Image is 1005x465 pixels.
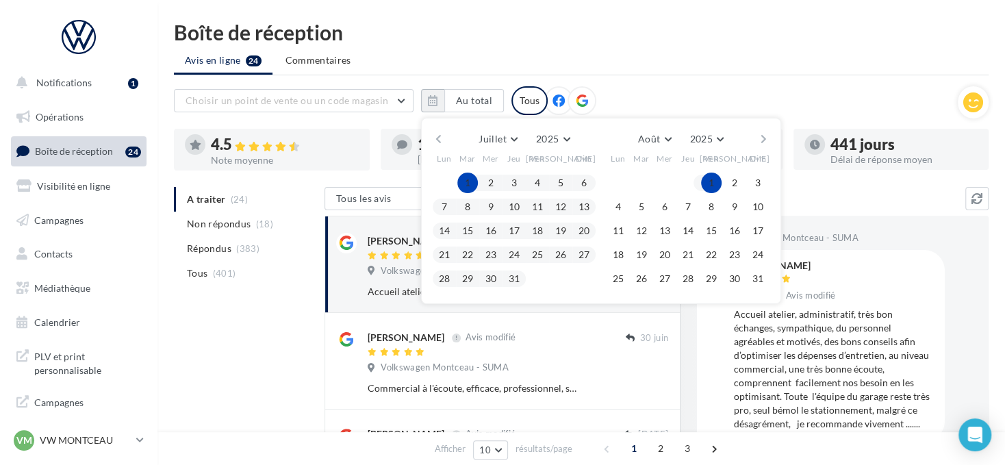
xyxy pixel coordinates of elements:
span: Contacts [34,248,73,260]
button: 10 [748,197,768,217]
button: 4 [608,197,628,217]
button: Notifications 1 [8,68,144,97]
button: 19 [631,244,652,265]
span: Lun [437,153,452,164]
span: Dim [750,153,766,164]
button: 26 [631,268,652,289]
div: 441 jours [830,137,978,152]
span: 2 [650,438,672,460]
button: 5 [631,197,652,217]
button: 9 [724,197,745,217]
button: 28 [678,268,698,289]
button: 20 [574,221,594,241]
button: 27 [574,244,594,265]
button: 16 [481,221,501,241]
button: 5 [550,173,571,193]
div: [PERSON_NAME] [368,234,444,248]
div: Boîte de réception [174,22,989,42]
span: 30 juin [640,332,668,344]
button: 23 [481,244,501,265]
span: Août [638,133,660,144]
span: Avis modifié [466,332,516,343]
button: 4 [527,173,548,193]
button: 29 [457,268,478,289]
span: (401) [213,268,236,279]
span: Commentaires [285,53,351,67]
div: Délai de réponse moyen [830,155,978,164]
span: Afficher [435,442,466,455]
span: (18) [256,218,273,229]
a: Opérations [8,103,149,131]
div: 24 [125,147,141,158]
button: 1 [457,173,478,193]
span: Juillet [479,133,506,144]
span: Jeu [681,153,695,164]
span: Jeu [507,153,521,164]
span: VM [16,433,32,447]
button: 24 [504,244,524,265]
span: [DATE] [638,429,668,441]
button: 27 [654,268,675,289]
span: Mar [459,153,476,164]
div: Commercial à l'écoute, efficace, professionnel, sympathique. [368,381,579,395]
a: VM VW MONTCEAU [11,427,147,453]
button: Tous les avis [325,187,461,210]
span: [PERSON_NAME] [700,153,770,164]
button: 30 [481,268,501,289]
button: 13 [654,221,675,241]
button: 30 [724,268,745,289]
span: Volkswagen Montceau - SUMA [381,265,508,277]
div: Tous [511,86,548,115]
button: Au total [444,89,504,112]
button: 19 [550,221,571,241]
button: 16 [724,221,745,241]
span: Opérations [36,111,84,123]
a: Calendrier [8,308,149,337]
span: résultats/page [516,442,572,455]
button: Au total [421,89,504,112]
button: Choisir un point de vente ou un code magasin [174,89,414,112]
span: Campagnes [34,214,84,225]
a: Campagnes DataOnDemand [8,388,149,428]
button: 2025 [684,129,728,149]
span: Mar [633,153,650,164]
button: 6 [654,197,675,217]
span: Médiathèque [34,282,90,294]
span: 2025 [536,133,559,144]
div: [PERSON_NAME] [368,331,444,344]
button: 12 [631,221,652,241]
button: 15 [457,221,478,241]
span: Notifications [36,77,92,88]
button: 6 [574,173,594,193]
button: 3 [504,173,524,193]
button: 1 [701,173,722,193]
a: PLV et print personnalisable [8,342,149,382]
button: 12 [550,197,571,217]
button: 9 [481,197,501,217]
button: 17 [748,221,768,241]
span: (383) [236,243,259,254]
a: Visibilité en ligne [8,172,149,201]
button: 22 [457,244,478,265]
span: PLV et print personnalisable [34,347,141,377]
span: 10 [479,444,491,455]
div: [PERSON_NAME] non répondus [418,155,565,164]
button: 13 [574,197,594,217]
span: Boîte de réception [35,145,113,157]
div: [PERSON_NAME] [368,427,444,441]
div: 1 [128,78,138,89]
span: Avis modifié [786,290,836,301]
span: Calendrier [34,316,80,328]
button: 24 [748,244,768,265]
button: 15 [701,221,722,241]
a: Contacts [8,240,149,268]
button: 14 [434,221,455,241]
button: 14 [678,221,698,241]
a: Campagnes [8,206,149,235]
span: Lun [611,153,626,164]
button: 31 [504,268,524,289]
button: 8 [457,197,478,217]
button: 11 [527,197,548,217]
button: 20 [654,244,675,265]
span: Choisir un point de vente ou un code magasin [186,95,388,106]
